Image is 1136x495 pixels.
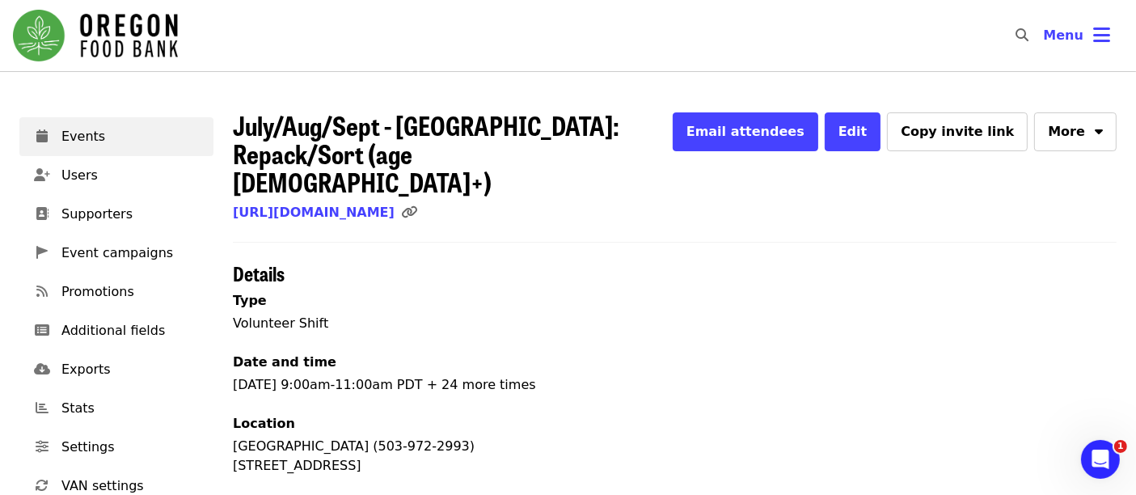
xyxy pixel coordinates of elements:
iframe: Intercom live chat [1081,440,1120,479]
span: Events [61,127,201,146]
i: search icon [1016,27,1028,43]
a: Stats [19,389,213,428]
i: sliders-h icon [36,439,49,455]
i: list-alt icon [35,323,49,338]
button: More [1034,112,1117,151]
a: Exports [19,350,213,389]
span: Stats [61,399,201,418]
span: Date and time [233,354,336,370]
i: user-plus icon [34,167,50,183]
span: Email attendees [686,124,804,139]
span: Copy invite link [901,124,1014,139]
span: Location [233,416,295,431]
span: Event campaigns [61,243,201,263]
a: Events [19,117,213,156]
button: Email attendees [673,112,818,151]
span: Additional fields [61,321,201,341]
span: Exports [61,360,201,379]
a: Promotions [19,273,213,311]
span: July/Aug/Sept - [GEOGRAPHIC_DATA]: Repack/Sort (age [DEMOGRAPHIC_DATA]+) [233,106,619,201]
i: link icon [401,205,417,220]
span: More [1048,122,1085,142]
a: Users [19,156,213,195]
span: Promotions [61,282,201,302]
button: Copy invite link [887,112,1028,151]
span: Volunteer Shift [233,315,328,331]
button: Toggle account menu [1030,16,1123,55]
span: Settings [61,438,201,457]
i: sync icon [36,478,49,493]
a: Settings [19,428,213,467]
i: rss icon [36,284,48,299]
button: Edit [825,112,881,151]
span: Edit [838,124,868,139]
span: Menu [1043,27,1083,43]
span: 1 [1114,440,1127,453]
i: sort-down icon [1095,121,1103,137]
i: cloud-download icon [34,362,50,377]
img: Oregon Food Bank - Home [13,10,178,61]
a: [URL][DOMAIN_NAME] [233,205,395,220]
i: address-book icon [36,206,49,222]
a: Additional fields [19,311,213,350]
span: Users [61,166,201,185]
span: Details [233,259,285,287]
span: Click to copy link! [401,205,427,220]
input: Search [1038,16,1051,55]
span: Type [233,293,267,308]
div: [STREET_ADDRESS] [233,456,1117,476]
div: [GEOGRAPHIC_DATA] (503-972-2993) [233,437,1117,456]
a: Supporters [19,195,213,234]
a: Event campaigns [19,234,213,273]
i: chart-bar icon [36,400,49,416]
i: bars icon [1093,23,1110,47]
span: Supporters [61,205,201,224]
i: pennant icon [36,245,48,260]
i: calendar icon [36,129,48,144]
